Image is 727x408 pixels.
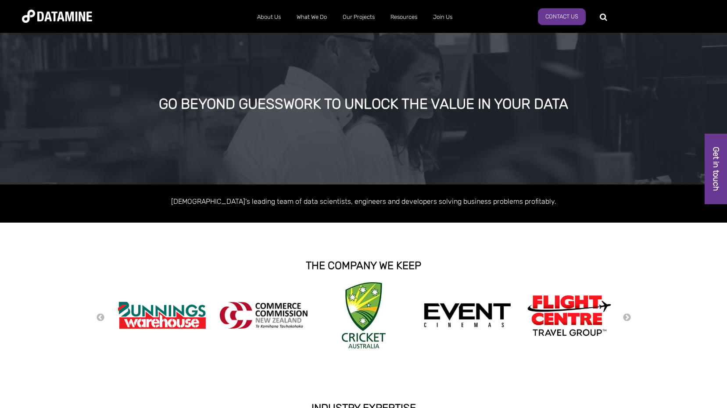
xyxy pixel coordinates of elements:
img: Bunnings Warehouse [118,299,206,332]
strong: THE COMPANY WE KEEP [306,259,421,272]
a: Join Us [425,6,460,28]
a: Get in touch [705,134,727,204]
a: What We Do [289,6,335,28]
p: [DEMOGRAPHIC_DATA]'s leading team of data scientists, engineers and developers solving business p... [114,195,614,207]
img: Cricket Australia [342,282,386,348]
button: Next [623,313,631,323]
img: Flight Centre [525,293,613,338]
div: GO BEYOND GUESSWORK TO UNLOCK THE VALUE IN YOUR DATA [84,96,643,112]
a: Contact Us [538,8,586,25]
img: event cinemas [423,303,511,328]
img: commercecommission [220,302,308,329]
a: Our Projects [335,6,383,28]
button: Previous [96,313,105,323]
a: Resources [383,6,425,28]
img: Datamine [22,10,92,23]
a: About Us [249,6,289,28]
